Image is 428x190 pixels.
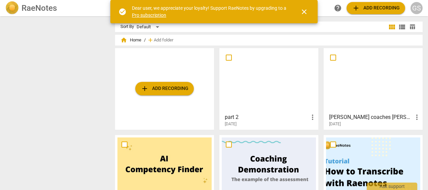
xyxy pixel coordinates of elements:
button: Tile view [387,22,397,32]
span: view_module [388,23,396,31]
div: Dear user, we appreciate your loyalty! Support RaeNotes by upgrading to a [132,5,288,19]
span: close [300,8,308,16]
button: Table view [407,22,417,32]
a: LogoRaeNotes [5,1,108,15]
h3: part 2 [225,113,309,121]
h3: Regina coaches Ebone Part 1 [329,113,413,121]
button: Upload [135,82,194,95]
span: [DATE] [225,121,237,127]
a: Help [332,2,344,14]
a: part 2[DATE] [222,51,316,127]
div: Ask support [367,183,417,190]
button: List view [397,22,407,32]
span: more_vert [413,113,421,121]
div: Default [137,22,162,32]
button: GS [411,2,423,14]
button: Close [296,4,312,20]
img: Logo [5,1,19,15]
span: help [334,4,342,12]
span: more_vert [309,113,317,121]
span: add [141,85,149,93]
span: view_list [398,23,406,31]
span: Add recording [352,4,400,12]
span: home [120,37,127,43]
button: Upload [347,2,405,14]
span: add [352,4,360,12]
span: / [144,38,146,43]
div: Sort By [120,24,134,29]
span: check_circle [118,8,127,16]
h2: RaeNotes [22,3,57,13]
span: [DATE] [329,121,341,127]
span: Add folder [154,38,173,43]
span: Add recording [141,85,188,93]
span: Home [120,37,141,43]
span: add [147,37,154,43]
a: [PERSON_NAME] coaches [PERSON_NAME] Part 1[DATE] [326,51,420,127]
a: Pro subscription [132,12,166,18]
span: table_chart [409,24,416,30]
